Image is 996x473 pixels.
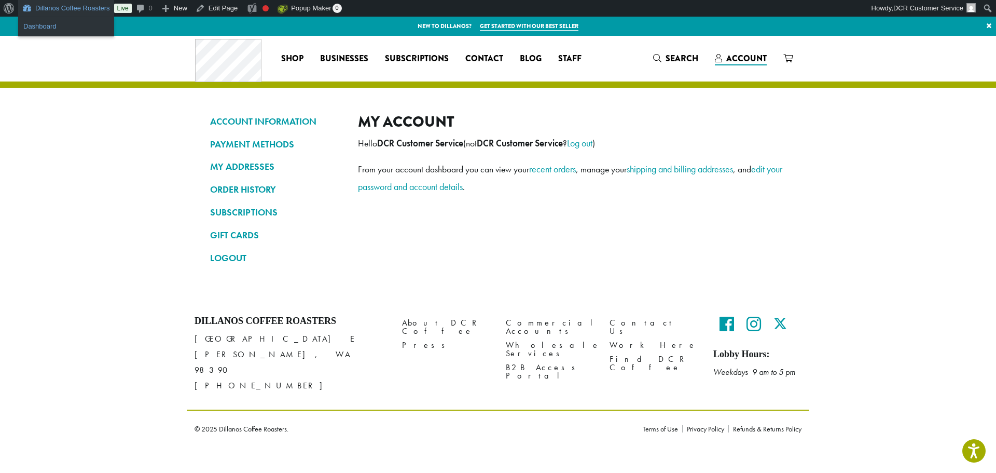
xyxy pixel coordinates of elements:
[402,316,490,338] a: About DCR Coffee
[195,316,386,327] h4: Dillanos Coffee Roasters
[893,4,963,12] span: DCR Customer Service
[645,50,707,67] a: Search
[385,52,449,65] span: Subscriptions
[610,339,698,353] a: Work Here
[666,52,698,64] span: Search
[210,158,342,175] a: MY ADDRESSES
[713,349,801,360] h5: Lobby Hours:
[210,136,342,153] a: PAYMENT METHODS
[210,226,342,244] a: GIFT CARDS
[726,52,767,64] span: Account
[480,22,578,31] a: Get started with our best seller
[210,249,342,267] a: LOGOUT
[643,425,682,433] a: Terms of Use
[210,113,342,275] nav: Account pages
[358,113,786,131] h2: My account
[627,163,733,175] a: shipping and billing addresses
[210,113,342,130] a: ACCOUNT INFORMATION
[281,52,303,65] span: Shop
[567,137,592,149] a: Log out
[682,425,728,433] a: Privacy Policy
[982,17,996,35] a: ×
[195,425,627,433] p: © 2025 Dillanos Coffee Roasters.
[358,134,786,152] p: Hello (not ? )
[558,52,582,65] span: Staff
[18,17,114,36] ul: Dillanos Coffee Roasters
[273,50,312,67] a: Shop
[506,361,594,383] a: B2B Access Portal
[262,5,269,11] div: Focus keyphrase not set
[358,160,786,196] p: From your account dashboard you can view your , manage your , and .
[529,163,576,175] a: recent orders
[210,204,342,221] a: SUBSCRIPTIONS
[506,339,594,361] a: Wholesale Services
[506,316,594,338] a: Commercial Accounts
[610,353,698,375] a: Find DCR Coffee
[477,138,563,149] strong: DCR Customer Service
[320,52,368,65] span: Businesses
[402,339,490,353] a: Press
[610,316,698,338] a: Contact Us
[18,20,114,33] a: Dashboard
[713,367,795,377] em: Weekdays 9 am to 5 pm
[520,52,542,65] span: Blog
[210,181,342,198] a: ORDER HISTORY
[550,50,590,67] a: Staff
[728,425,801,433] a: Refunds & Returns Policy
[114,4,132,13] a: Live
[333,4,342,13] span: 0
[465,52,503,65] span: Contact
[195,331,386,394] p: [GEOGRAPHIC_DATA] E [PERSON_NAME], WA 98390 [PHONE_NUMBER]
[377,138,463,149] strong: DCR Customer Service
